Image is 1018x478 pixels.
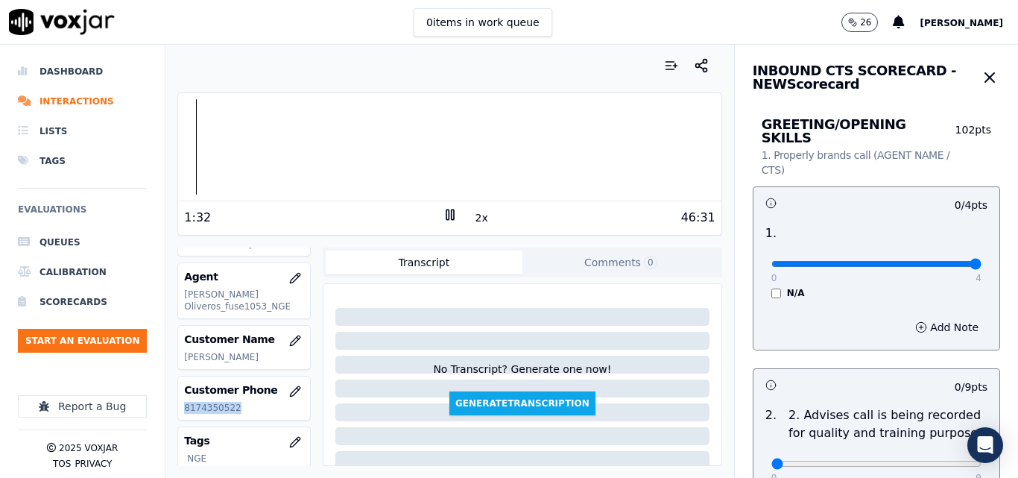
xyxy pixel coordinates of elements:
p: 0 [771,272,777,284]
h3: Customer Name [184,332,304,347]
button: 26 [841,13,893,32]
button: Start an Evaluation [18,329,147,353]
p: 2. Advises call is being recorded for quality and training purposes [788,406,987,442]
a: Calibration [18,257,147,287]
p: 0 / 9 pts [955,380,987,394]
label: N/A [787,287,805,299]
button: 2x [472,207,491,228]
p: 4 [976,272,981,284]
h3: INBOUND CTS SCORECARD - NEW Scorecard [753,64,979,91]
p: 8174350522 [184,402,304,414]
button: Transcript [326,251,522,274]
button: Add Note [906,317,987,338]
button: TOS [53,458,71,470]
p: 26 [860,16,871,28]
div: No Transcript? Generate one now! [433,362,611,391]
button: Report a Bug [18,395,147,418]
p: NGE [187,453,304,465]
button: 26 [841,13,878,32]
div: Open Intercom Messenger [967,427,1003,463]
button: GenerateTranscription [449,391,595,415]
a: Queues [18,227,147,257]
button: Comments [522,251,719,274]
p: [PERSON_NAME] [184,351,304,363]
button: 0items in work queue [414,8,552,37]
button: Privacy [75,458,112,470]
p: 2 . [759,406,783,442]
a: Interactions [18,87,147,116]
p: 0 / 4 pts [955,198,987,213]
a: Tags [18,146,147,176]
p: 102 pts [953,122,991,177]
h3: Agent [184,269,304,284]
h3: Customer Phone [184,383,304,397]
h6: Evaluations [18,201,147,227]
div: 1:32 [184,209,211,227]
p: 1. Properly brands call (AGENT NAME / CTS) [762,148,953,177]
h3: Tags [184,433,304,448]
a: Scorecards [18,287,147,317]
span: [PERSON_NAME] [920,18,1003,28]
p: 1 . [759,224,783,242]
p: 2025 Voxjar [59,442,118,454]
a: Dashboard [18,57,147,87]
button: [PERSON_NAME] [920,13,1018,31]
img: voxjar logo [9,9,115,35]
p: [PERSON_NAME] Oliveros_fuse1053_NGE [184,289,304,312]
a: Lists [18,116,147,146]
div: 46:31 [681,209,715,227]
h3: GREETING/OPENING SKILLS [762,118,953,177]
span: 0 [644,256,657,269]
